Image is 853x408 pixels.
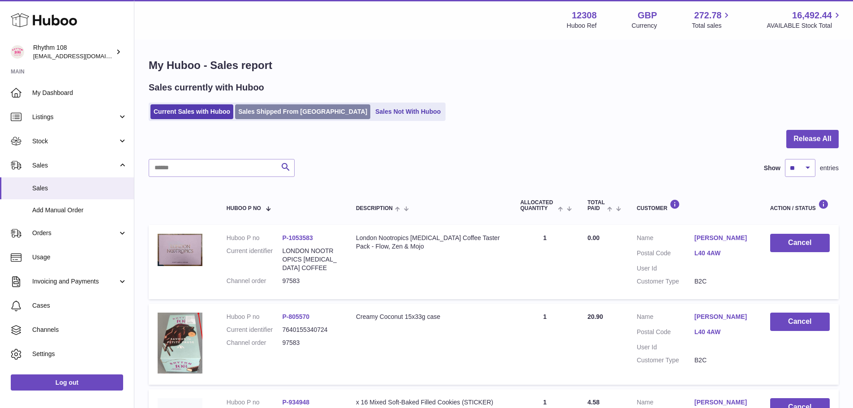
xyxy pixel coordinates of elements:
dt: Customer Type [637,277,694,286]
div: Huboo Ref [567,21,597,30]
span: Total paid [587,200,605,211]
span: Usage [32,253,127,262]
span: Add Manual Order [32,206,127,215]
a: [PERSON_NAME] [694,398,752,407]
h1: My Huboo - Sales report [149,58,839,73]
dt: User Id [637,343,694,352]
div: Rhythm 108 [33,43,114,60]
span: Cases [32,301,127,310]
a: L40 4AW [694,328,752,336]
img: internalAdmin-12308@internal.huboo.com [11,45,24,59]
dt: Huboo P no [227,313,283,321]
span: Stock [32,137,118,146]
dd: 97583 [282,339,338,347]
a: Current Sales with Huboo [150,104,233,119]
div: x 16 Mixed Soft-Baked Filled Cookies (STICKER) [356,398,502,407]
a: Sales Shipped From [GEOGRAPHIC_DATA] [235,104,370,119]
a: [PERSON_NAME] [694,313,752,321]
dd: B2C [694,277,752,286]
a: L40 4AW [694,249,752,258]
a: P-1053583 [282,234,313,241]
dd: 7640155340724 [282,326,338,334]
span: Total sales [692,21,732,30]
a: Log out [11,374,123,391]
a: P-805570 [282,313,309,320]
div: Creamy Coconut 15x33g case [356,313,502,321]
div: Action / Status [770,199,830,211]
a: P-934948 [282,399,309,406]
span: Sales [32,184,127,193]
dt: Current identifier [227,247,283,272]
img: 1688049131.JPG [158,313,202,374]
dt: Name [637,313,694,323]
span: 0.00 [587,234,600,241]
button: Cancel [770,234,830,252]
span: My Dashboard [32,89,127,97]
a: 272.78 Total sales [692,9,732,30]
span: 4.58 [587,399,600,406]
span: Settings [32,350,127,358]
button: Cancel [770,313,830,331]
dt: Channel order [227,339,283,347]
div: Customer [637,199,752,211]
dt: Postal Code [637,328,694,339]
h2: Sales currently with Huboo [149,82,264,94]
span: Sales [32,161,118,170]
span: Listings [32,113,118,121]
span: 20.90 [587,313,603,320]
strong: 12308 [572,9,597,21]
span: 272.78 [694,9,721,21]
td: 1 [511,225,579,299]
span: AVAILABLE Stock Total [767,21,842,30]
span: ALLOCATED Quantity [520,200,556,211]
span: Invoicing and Payments [32,277,118,286]
dd: B2C [694,356,752,365]
span: entries [820,164,839,172]
div: London Nootropics [MEDICAL_DATA] Coffee Taster Pack - Flow, Zen & Mojo [356,234,502,251]
dt: Postal Code [637,249,694,260]
td: 1 [511,304,579,385]
strong: GBP [638,9,657,21]
dd: LONDON NOOTROPICS [MEDICAL_DATA] COFFEE [282,247,338,272]
span: Orders [32,229,118,237]
span: [EMAIL_ADDRESS][DOMAIN_NAME] [33,52,132,60]
dt: Channel order [227,277,283,285]
a: 16,492.44 AVAILABLE Stock Total [767,9,842,30]
dt: Huboo P no [227,398,283,407]
button: Release All [786,130,839,148]
dt: Name [637,234,694,245]
img: 123081753871449.jpg [158,234,202,266]
dt: Huboo P no [227,234,283,242]
span: Channels [32,326,127,334]
span: Description [356,206,393,211]
dt: Customer Type [637,356,694,365]
a: [PERSON_NAME] [694,234,752,242]
dd: 97583 [282,277,338,285]
dt: Current identifier [227,326,283,334]
div: Currency [632,21,657,30]
dt: User Id [637,264,694,273]
span: Huboo P no [227,206,261,211]
span: 16,492.44 [792,9,832,21]
label: Show [764,164,780,172]
a: Sales Not With Huboo [372,104,444,119]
